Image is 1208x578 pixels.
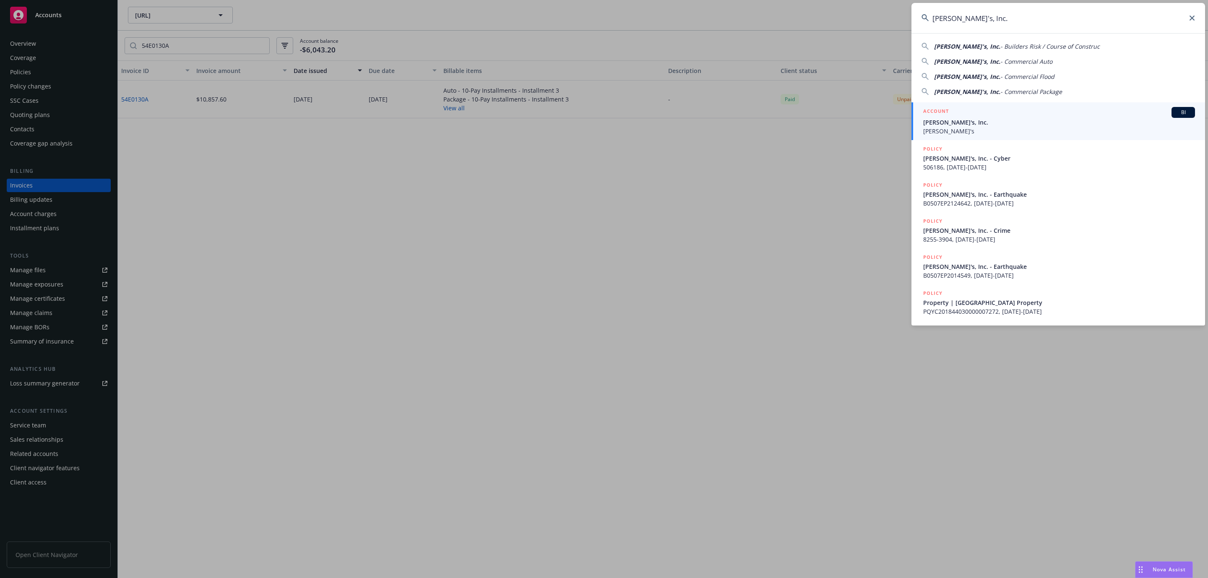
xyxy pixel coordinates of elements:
[934,42,1000,50] span: [PERSON_NAME]'s, Inc.
[1000,42,1100,50] span: - Builders Risk / Course of Construc
[923,217,942,225] h5: POLICY
[1000,57,1052,65] span: - Commercial Auto
[923,271,1195,280] span: B0507EP2014549, [DATE]-[DATE]
[1135,561,1193,578] button: Nova Assist
[923,190,1195,199] span: [PERSON_NAME]'s, Inc. - Earthquake
[911,102,1205,140] a: ACCOUNTBI[PERSON_NAME]'s, Inc.[PERSON_NAME]'s
[934,88,1000,96] span: [PERSON_NAME]'s, Inc.
[923,235,1195,244] span: 8255-3904, [DATE]-[DATE]
[1135,562,1146,578] div: Drag to move
[923,289,942,297] h5: POLICY
[923,262,1195,271] span: [PERSON_NAME]'s, Inc. - Earthquake
[923,154,1195,163] span: [PERSON_NAME]'s, Inc. - Cyber
[923,181,942,189] h5: POLICY
[934,57,1000,65] span: [PERSON_NAME]'s, Inc.
[1153,566,1186,573] span: Nova Assist
[923,226,1195,235] span: [PERSON_NAME]'s, Inc. - Crime
[923,107,949,117] h5: ACCOUNT
[923,253,942,261] h5: POLICY
[1175,109,1192,116] span: BI
[1000,73,1054,81] span: - Commercial Flood
[923,298,1195,307] span: Property | [GEOGRAPHIC_DATA] Property
[923,307,1195,316] span: PQYC201844030000007272, [DATE]-[DATE]
[923,145,942,153] h5: POLICY
[934,73,1000,81] span: [PERSON_NAME]'s, Inc.
[923,118,1195,127] span: [PERSON_NAME]'s, Inc.
[923,199,1195,208] span: B0507EP2124642, [DATE]-[DATE]
[1000,88,1062,96] span: - Commercial Package
[923,127,1195,135] span: [PERSON_NAME]'s
[911,212,1205,248] a: POLICY[PERSON_NAME]'s, Inc. - Crime8255-3904, [DATE]-[DATE]
[911,284,1205,320] a: POLICYProperty | [GEOGRAPHIC_DATA] PropertyPQYC201844030000007272, [DATE]-[DATE]
[911,248,1205,284] a: POLICY[PERSON_NAME]'s, Inc. - EarthquakeB0507EP2014549, [DATE]-[DATE]
[923,163,1195,172] span: 506186, [DATE]-[DATE]
[911,3,1205,33] input: Search...
[911,176,1205,212] a: POLICY[PERSON_NAME]'s, Inc. - EarthquakeB0507EP2124642, [DATE]-[DATE]
[911,140,1205,176] a: POLICY[PERSON_NAME]'s, Inc. - Cyber506186, [DATE]-[DATE]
